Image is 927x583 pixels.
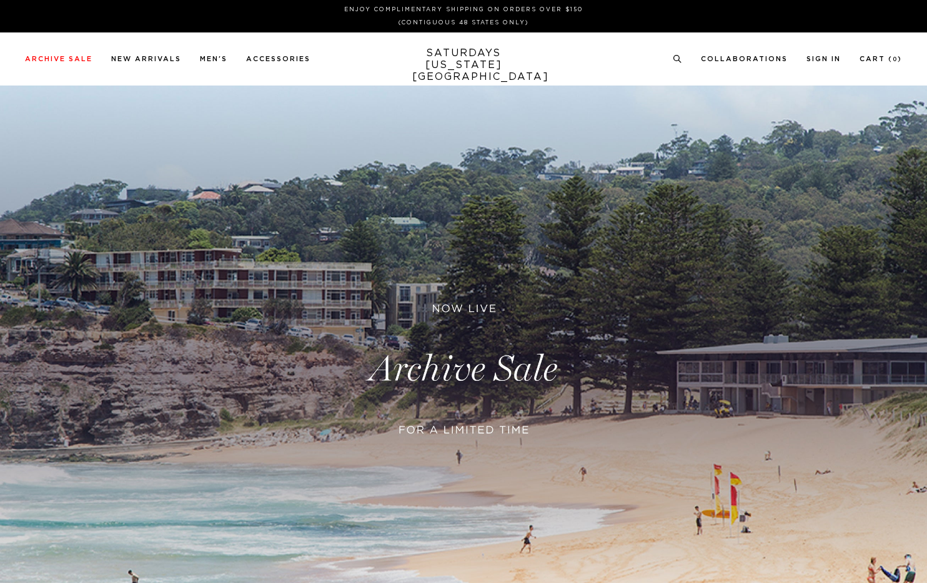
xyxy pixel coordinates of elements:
a: New Arrivals [111,56,181,62]
p: Enjoy Complimentary Shipping on Orders Over $150 [30,5,897,14]
a: SATURDAYS[US_STATE][GEOGRAPHIC_DATA] [412,47,515,83]
small: 0 [893,57,898,62]
p: (Contiguous 48 States Only) [30,18,897,27]
a: Men's [200,56,227,62]
a: Accessories [246,56,310,62]
a: Cart (0) [860,56,902,62]
a: Collaborations [701,56,788,62]
a: Sign In [806,56,841,62]
a: Archive Sale [25,56,92,62]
